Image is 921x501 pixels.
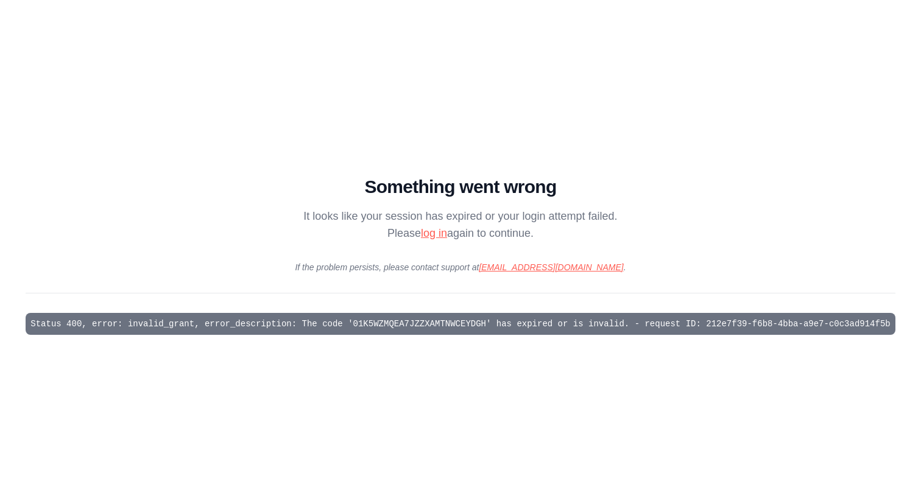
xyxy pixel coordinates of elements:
[26,225,895,242] p: Please again to continue.
[26,313,895,335] pre: Status 400, error: invalid_grant, error_description: The code '01K5WZMQEA7JZZXAMTNWCEYDGH' has ex...
[26,208,895,225] p: It looks like your session has expired or your login attempt failed.
[26,261,895,273] p: If the problem persists, please contact support at .
[479,262,623,272] a: [EMAIL_ADDRESS][DOMAIN_NAME]
[26,176,895,198] h1: Something went wrong
[421,227,447,239] a: log in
